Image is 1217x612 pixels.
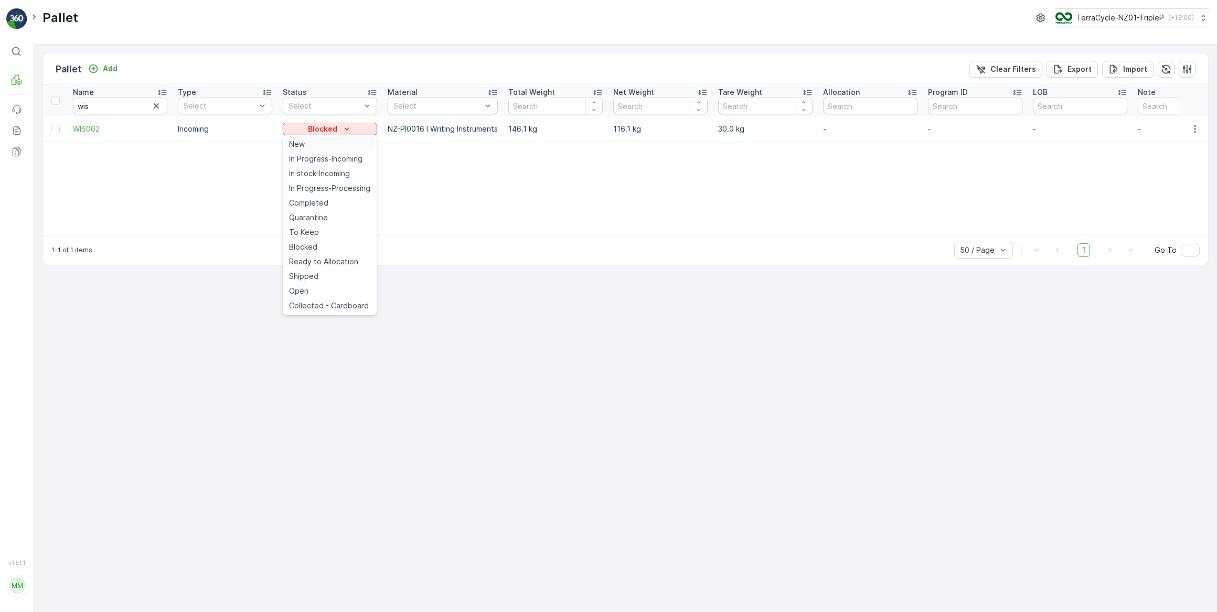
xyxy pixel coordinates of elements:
p: 1-1 of 1 items [51,246,92,254]
p: - [1033,124,1127,134]
span: 367.86 [61,189,86,198]
span: NZ-PI0047 I Metallic Coffee Capsules [45,259,184,267]
span: Quarantine [289,212,328,223]
span: Tare Weight : [9,224,59,233]
span: Open [289,286,308,296]
span: New [289,139,305,149]
span: Name : [9,172,35,181]
p: Pallet [56,62,82,77]
p: Total Weight [508,87,555,98]
p: 30.0 kg [718,124,813,134]
p: 146.1 kg [508,124,603,134]
input: Search [718,98,813,114]
input: Search [823,98,917,114]
input: Search [613,98,708,114]
button: Export [1047,61,1098,78]
img: TC_7kpGtVS.png [1055,12,1072,24]
span: Pallet [56,241,77,250]
p: Type [178,87,196,98]
button: Blocked [283,123,377,135]
p: Import [1123,64,1147,74]
td: - [818,116,923,142]
span: v 1.51.1 [6,560,27,566]
p: Incoming [178,124,272,134]
span: Net Weight : [9,207,55,216]
span: Collected - Cardboard [289,300,369,311]
span: In Progress-Processing [289,183,370,194]
button: Import [1102,61,1154,78]
span: Pallet_NZ01 #507 [35,172,97,181]
input: Search [73,98,167,114]
button: Add [84,62,122,75]
button: Clear Filters [969,61,1042,78]
span: Shipped [289,271,318,282]
input: Search [508,98,603,114]
p: Name [73,87,94,98]
button: MM [6,568,27,604]
p: Net Weight [613,87,654,98]
a: WIS002 [73,124,167,134]
input: Search [928,98,1022,114]
p: ( +13:00 ) [1168,14,1194,22]
p: Material [388,87,418,98]
p: Clear Filters [990,64,1036,74]
p: Note [1138,87,1156,98]
img: logo [6,8,27,29]
div: MM [9,577,26,594]
span: To Keep [289,227,319,238]
p: Select [393,101,482,111]
div: Toggle Row Selected [51,125,60,133]
p: 116.1 kg [613,124,708,134]
p: Select [289,101,361,111]
span: Material : [9,259,45,267]
p: LOB [1033,87,1048,98]
span: Blocked [289,242,317,252]
span: Asset Type : [9,241,56,250]
p: Blocked [308,124,337,134]
span: Ready to Allocation [289,256,358,267]
p: Select [184,101,256,111]
p: NZ-PI0016 I Writing Instruments [388,124,498,134]
p: TerraCycle-NZ01-TripleP [1076,13,1164,23]
span: Completed [289,198,328,208]
p: Program ID [928,87,968,98]
p: Pallet [42,9,78,26]
span: Total Weight : [9,189,61,198]
span: Go To [1155,245,1177,255]
p: Export [1067,64,1092,74]
p: - [928,124,1022,134]
span: In Progress-Incoming [289,154,362,164]
p: Pallet_NZ01 #507 [571,9,644,22]
p: Add [103,63,118,74]
span: In stock-Incoming [289,168,350,179]
p: Tare Weight [718,87,762,98]
p: Status [283,87,307,98]
button: TerraCycle-NZ01-TripleP(+13:00) [1055,8,1209,27]
input: Search [1033,98,1127,114]
span: 1 [1077,243,1090,257]
ul: Blocked [283,135,377,315]
p: Allocation [823,87,860,98]
span: 30 [59,224,68,233]
span: 337.86 [55,207,80,216]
